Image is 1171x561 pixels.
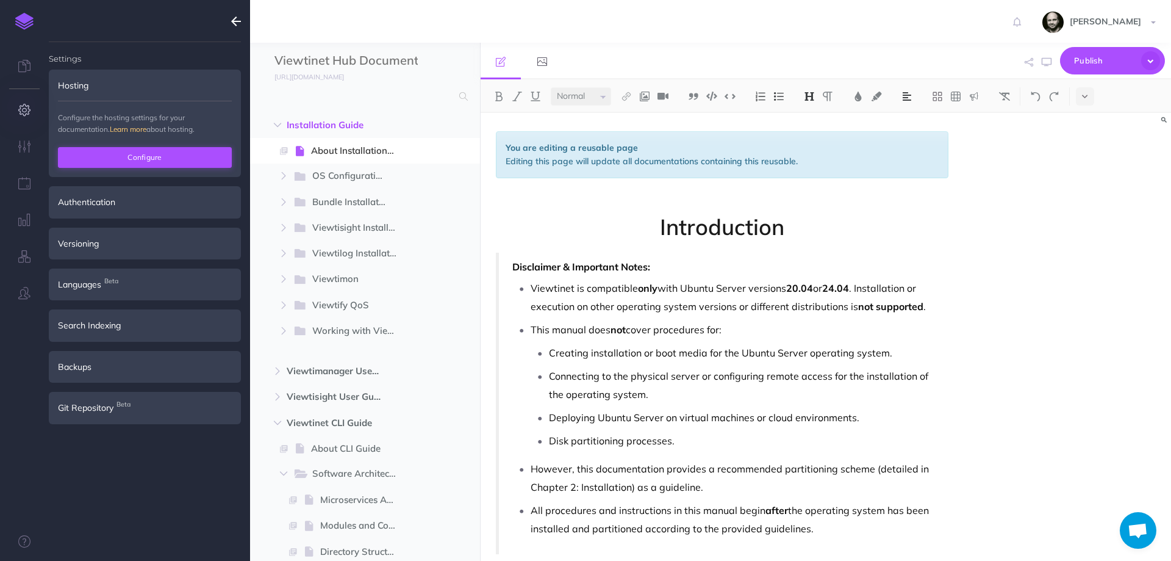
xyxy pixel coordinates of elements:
[512,92,523,101] img: Italic button
[287,118,392,132] span: Installation Guide
[611,324,626,336] strong: not
[287,416,392,430] span: Viewtinet CLI Guide
[765,504,788,516] strong: after
[1120,512,1156,549] div: Chat abierto
[531,279,936,316] p: Viewtinet is compatible with Ubuntu Server versions or . Installation or execution on other opera...
[531,460,936,496] p: However, this documentation provides a recommended partitioning scheme (detailed in Chapter 2: In...
[58,147,232,168] button: Configure
[312,272,389,288] span: Viewtimon
[506,154,939,168] p: Editing this page will update all documentations containing this reusable.
[950,92,961,101] img: Create table button
[786,282,813,294] strong: 20.04
[58,278,101,291] span: Languages
[706,92,717,101] img: Code block button
[58,112,232,135] p: Configure the hosting settings for your documentation. about hosting.
[725,92,736,101] img: Inline code button
[49,309,241,341] div: Search Indexing
[773,92,784,101] img: Unordered list button
[250,70,356,82] a: [URL][DOMAIN_NAME]
[287,389,392,404] span: Viewtisight User Guide
[110,125,146,134] a: Learn more
[822,92,833,101] img: Paragraph button
[1060,47,1165,74] button: Publish
[49,392,241,424] div: Git RepositoryBeta
[493,92,504,101] img: Bold button
[311,441,407,456] span: About CLI Guide
[49,351,241,383] div: Backups
[1064,16,1147,27] span: [PERSON_NAME]
[1030,92,1041,101] img: Undo
[755,92,766,101] img: Ordered list button
[312,466,408,482] span: Software Architecture
[530,92,541,101] img: Underline button
[274,73,344,81] small: [URL][DOMAIN_NAME]
[621,92,632,101] img: Link button
[549,344,936,362] p: Creating installation or boot media for the Ubuntu Server operating system.
[312,220,408,236] span: Viewtisight Installation
[822,282,849,294] strong: 24.04
[969,92,979,101] img: Callout dropdown menu button
[1074,51,1135,70] span: Publish
[49,70,241,101] div: Hosting
[549,367,936,404] p: Connecting to the physical server or configuring remote access for the installation of the operat...
[657,92,668,101] img: Add video button
[638,282,657,294] strong: only
[49,269,241,300] div: LanguagesBeta
[113,398,134,411] span: Beta
[320,493,407,507] span: Microservices Approach
[999,92,1010,101] img: Clear styles button
[274,85,452,107] input: Search
[312,324,408,339] span: Working with Viewtinet's Appliance
[320,518,407,533] span: Modules and Containers (microservices)
[871,92,882,101] img: Text background color button
[101,275,121,288] span: Beta
[853,92,864,101] img: Text color button
[1042,12,1064,33] img: fYsxTL7xyiRwVNfLOwtv2ERfMyxBnxhkboQPdXU4.jpeg
[15,13,34,30] img: logo-mark.svg
[311,143,407,158] span: About Installation Guide
[312,195,396,211] span: Bundle Installation
[1048,92,1059,101] img: Redo
[496,215,949,239] span: Introduction
[858,300,923,313] strong: not supported
[49,228,241,259] div: Versioning
[512,261,650,273] strong: Disclaimer & Important Notes:
[506,142,638,153] strong: You are editing a reusable page
[639,92,650,101] img: Add image button
[549,432,936,450] p: Disk partitioning processes.
[549,408,936,427] p: Deploying Ubuntu Server on virtual machines or cloud environments.
[49,42,241,63] h4: Settings
[274,52,418,70] input: Documentation Name
[531,320,936,339] p: This manual does cover procedures for:
[804,92,815,101] img: Headings dropdown button
[312,246,407,262] span: Viewtilog Installation
[320,545,407,559] span: Directory Structure
[531,501,936,538] p: All procedures and instructions in this manual begin the operating system has been installed and ...
[312,298,389,314] span: Viewtify QoS
[287,364,392,378] span: Viewtimanager User Guide
[49,186,241,218] div: Authentication
[901,92,912,101] img: Alignment dropdown menu button
[688,92,699,101] img: Blockquote button
[58,401,113,414] span: Git Repository
[312,168,395,184] span: OS Configurations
